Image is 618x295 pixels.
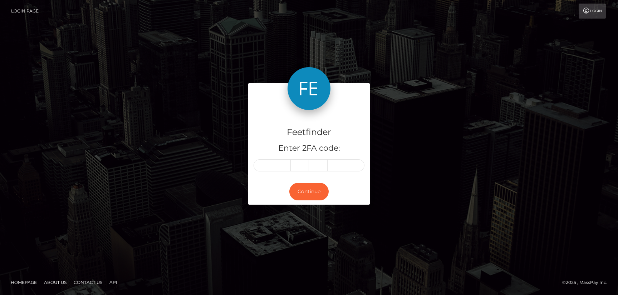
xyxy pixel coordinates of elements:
[562,279,613,286] div: © 2025 , MassPay Inc.
[579,4,606,19] a: Login
[254,126,364,139] h4: Feetfinder
[41,277,69,288] a: About Us
[107,277,120,288] a: API
[71,277,105,288] a: Contact Us
[289,183,329,200] button: Continue
[288,67,330,110] img: Feetfinder
[8,277,40,288] a: Homepage
[11,4,39,19] a: Login Page
[254,143,364,154] h5: Enter 2FA code:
